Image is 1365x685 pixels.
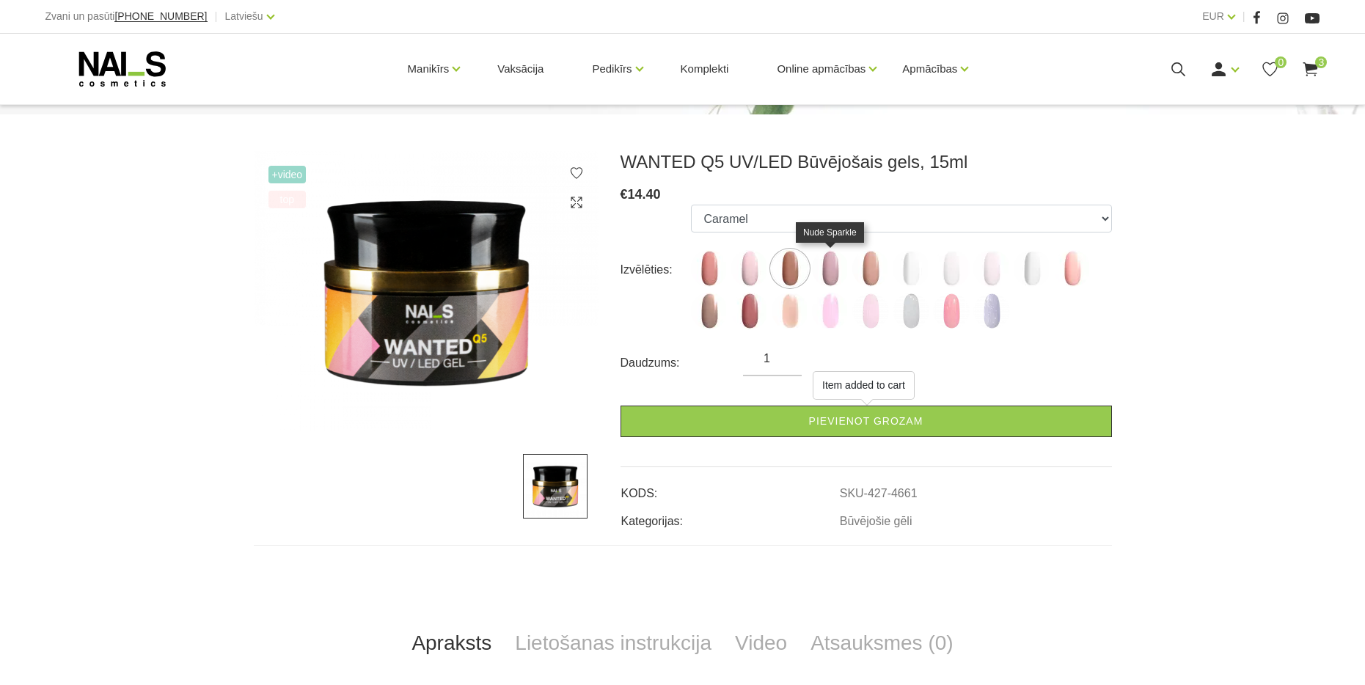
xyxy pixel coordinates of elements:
[268,166,307,183] span: +Video
[523,454,588,519] img: ...
[400,619,503,667] a: Apraksts
[254,151,599,432] img: ...
[772,293,808,329] img: ...
[933,293,970,329] img: ...
[215,7,218,26] span: |
[1275,56,1287,68] span: 0
[840,487,918,500] a: SKU-427-4661
[777,40,866,98] a: Online apmācības
[799,619,965,667] a: Atsauksmes (0)
[621,187,628,202] span: €
[812,250,849,287] img: ...
[731,250,768,287] img: ...
[408,40,450,98] a: Manikīrs
[621,502,839,530] td: Kategorijas:
[902,40,957,98] a: Apmācības
[772,250,808,287] img: ...
[503,619,723,667] a: Lietošanas instrukcija
[813,372,914,399] div: Item added to cart
[852,293,889,329] img: ...
[812,293,849,329] img: ...
[1261,60,1279,78] a: 0
[114,11,207,22] a: [PHONE_NUMBER]
[933,250,970,287] img: ...
[224,7,263,25] a: Latviešu
[1054,250,1091,287] img: ...
[621,406,1112,437] a: Pievienot grozam
[1202,7,1224,25] a: EUR
[1243,7,1245,26] span: |
[852,250,889,287] img: ...
[723,619,799,667] a: Video
[691,250,728,287] img: ...
[486,34,555,104] a: Vaksācija
[893,250,929,287] img: ...
[592,40,632,98] a: Pedikīrs
[840,515,912,528] a: Būvējošie gēli
[731,293,768,329] img: ...
[669,34,741,104] a: Komplekti
[1014,250,1050,287] img: ...
[973,250,1010,287] img: ...
[621,351,744,375] div: Daudzums:
[1315,56,1327,68] span: 3
[268,191,307,208] span: top
[893,293,929,329] img: ...
[45,7,208,26] div: Zvani un pasūti
[621,475,839,502] td: KODS:
[621,151,1112,173] h3: WANTED Q5 UV/LED Būvējošais gels, 15ml
[1301,60,1320,78] a: 3
[114,10,207,22] span: [PHONE_NUMBER]
[691,293,728,329] img: ...
[973,293,1010,329] img: ...
[621,258,692,282] div: Izvēlēties:
[628,187,661,202] span: 14.40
